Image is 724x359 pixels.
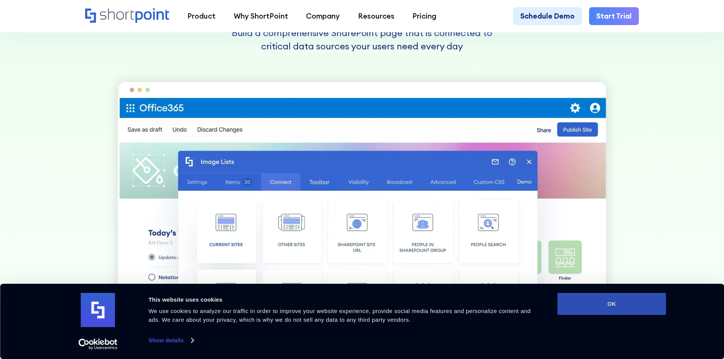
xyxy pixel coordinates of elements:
[513,7,582,25] a: Schedule Demo
[587,271,724,359] iframe: Chat Widget
[558,293,666,315] button: OK
[306,11,340,22] div: Company
[589,7,639,25] a: Start Trial
[149,335,193,346] a: Show details
[187,11,215,22] div: Product
[412,11,436,22] div: Pricing
[226,26,497,53] p: Build a comprehensive SharePoint page that is connected to critical data sources your users need ...
[149,308,531,323] span: We use cookies to analyze our traffic in order to improve your website experience, provide social...
[149,295,540,304] div: This website uses cookies
[178,7,225,25] a: Product
[404,7,446,25] a: Pricing
[225,7,297,25] a: Why ShortPoint
[358,11,394,22] div: Resources
[234,11,288,22] div: Why ShortPoint
[81,293,115,327] img: logo
[297,7,349,25] a: Company
[349,7,404,25] a: Resources
[85,8,169,24] a: Home
[65,338,131,350] a: Usercentrics Cookiebot - opens in a new window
